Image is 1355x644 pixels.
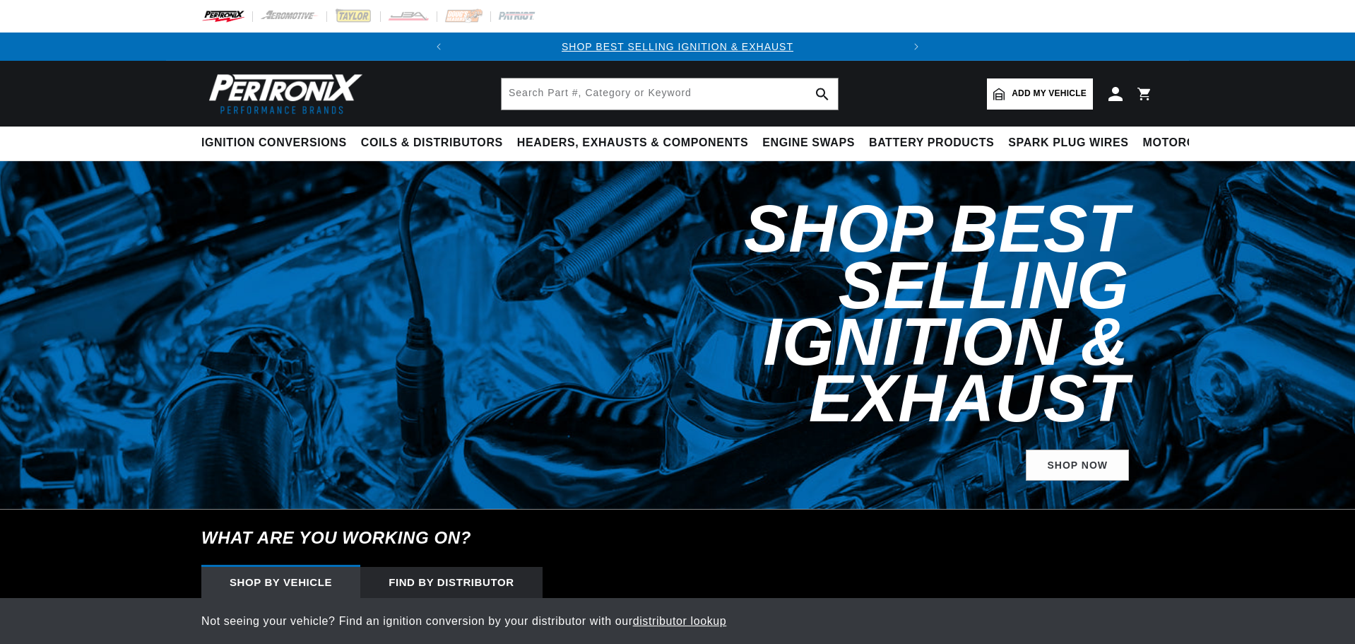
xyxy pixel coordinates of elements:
div: Shop by vehicle [201,567,360,598]
div: Find by Distributor [360,567,543,598]
summary: Ignition Conversions [201,127,354,160]
h2: Shop Best Selling Ignition & Exhaust [525,201,1129,427]
span: Add my vehicle [1012,87,1087,100]
a: distributor lookup [633,615,727,627]
a: SHOP BEST SELLING IGNITION & EXHAUST [562,41,793,52]
span: Spark Plug Wires [1008,136,1128,151]
div: 1 of 2 [453,39,902,54]
span: Engine Swaps [762,136,855,151]
summary: Engine Swaps [755,127,862,160]
span: Battery Products [869,136,994,151]
span: Coils & Distributors [361,136,503,151]
a: Add my vehicle [987,78,1093,110]
span: Headers, Exhausts & Components [517,136,748,151]
img: Pertronix [201,69,364,118]
input: Search Part #, Category or Keyword [502,78,838,110]
h6: What are you working on? [166,510,1189,566]
summary: Spark Plug Wires [1001,127,1135,160]
span: Ignition Conversions [201,136,347,151]
div: Announcement [453,39,902,54]
summary: Headers, Exhausts & Components [510,127,755,160]
summary: Battery Products [862,127,1001,160]
a: SHOP NOW [1026,450,1129,481]
button: Translation missing: en.sections.announcements.next_announcement [902,33,930,61]
button: Translation missing: en.sections.announcements.previous_announcement [425,33,453,61]
p: Not seeing your vehicle? Find an ignition conversion by your distributor with our [201,612,1154,631]
slideshow-component: Translation missing: en.sections.announcements.announcement_bar [166,33,1189,61]
button: search button [807,78,838,110]
summary: Coils & Distributors [354,127,510,160]
summary: Motorcycle [1136,127,1234,160]
span: Motorcycle [1143,136,1227,151]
